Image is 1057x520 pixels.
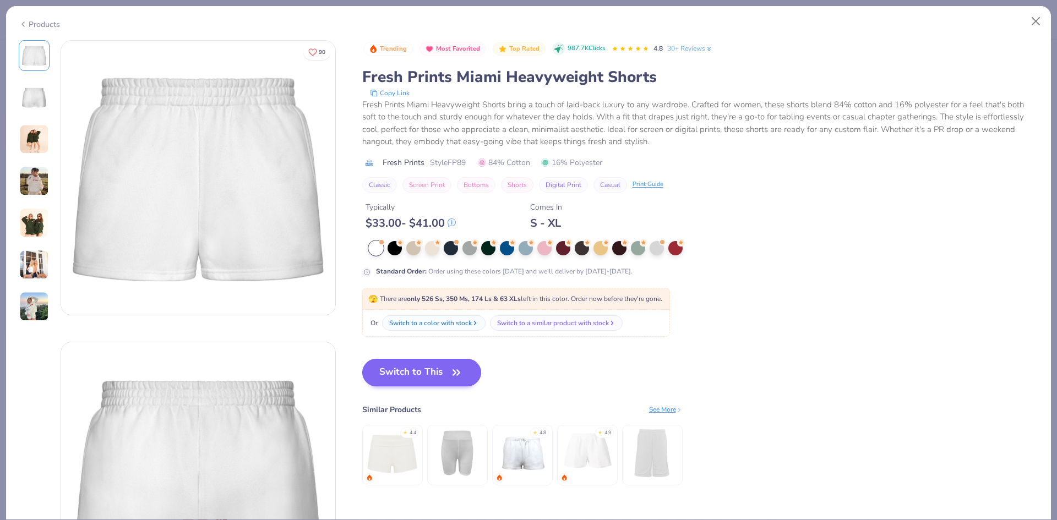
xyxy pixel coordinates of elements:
[368,318,378,328] span: Or
[362,158,377,167] img: brand logo
[533,429,537,434] div: ★
[366,474,373,481] img: trending.gif
[19,166,49,196] img: User generated content
[362,404,421,415] div: Similar Products
[436,46,480,52] span: Most Favorited
[540,429,546,437] div: 4.8
[501,177,533,193] button: Shorts
[366,426,418,479] img: Fresh Prints Lindsey Fold-over Lounge Shorts
[382,315,486,331] button: Switch to a color with stock
[366,216,456,230] div: $ 33.00 - $ 41.00
[425,45,434,53] img: Most Favorited sort
[369,45,378,53] img: Trending sort
[368,294,662,303] span: There are left in this color. Order now before they're gone.
[649,404,683,414] div: See More
[509,46,540,52] span: Top Rated
[367,87,413,98] button: copy to clipboard
[598,429,602,434] div: ★
[380,46,407,52] span: Trending
[530,216,562,230] div: S - XL
[389,318,472,328] div: Switch to a color with stock
[653,44,663,53] span: 4.8
[496,474,503,481] img: trending.gif
[376,267,427,276] strong: Standard Order :
[19,124,49,154] img: User generated content
[407,294,521,303] strong: only 526 Ss, 350 Ms, 174 Ls & 63 XLs
[366,201,456,213] div: Typically
[530,201,562,213] div: Comes In
[561,474,568,481] img: trending.gif
[1026,11,1047,32] button: Close
[496,426,548,479] img: Fresh Prints Madison Shorts
[604,429,611,437] div: 4.9
[21,84,47,111] img: Back
[363,42,413,56] button: Badge Button
[493,42,546,56] button: Badge Button
[568,44,605,53] span: 987.7K Clicks
[410,429,416,437] div: 4.4
[633,180,663,189] div: Print Guide
[667,43,713,53] a: 30+ Reviews
[539,177,588,193] button: Digital Print
[19,292,49,321] img: User generated content
[497,318,609,328] div: Switch to a similar product with stock
[376,266,633,276] div: Order using these colors [DATE] and we'll deliver by [DATE]-[DATE].
[541,157,602,168] span: 16% Polyester
[402,177,451,193] button: Screen Print
[626,426,678,479] img: Badger Pro Mesh 9" Shorts with Pockets
[362,359,482,386] button: Switch to This
[419,42,486,56] button: Badge Button
[431,426,483,479] img: Fresh Prints Beverly Ribbed Biker shorts
[498,45,507,53] img: Top Rated sort
[19,19,60,30] div: Products
[612,40,649,58] div: 4.8 Stars
[430,157,466,168] span: Style FP89
[303,44,330,60] button: Like
[368,294,378,304] span: 🫣
[457,177,495,193] button: Bottoms
[561,426,613,479] img: Fresh Prints Terry Shorts
[478,157,530,168] span: 84% Cotton
[19,208,49,238] img: User generated content
[362,67,1039,87] div: Fresh Prints Miami Heavyweight Shorts
[403,429,407,434] div: ★
[21,42,47,69] img: Front
[319,50,325,55] span: 90
[61,41,335,315] img: Front
[362,177,397,193] button: Classic
[19,250,49,280] img: User generated content
[593,177,627,193] button: Casual
[383,157,424,168] span: Fresh Prints
[362,98,1039,148] div: Fresh Prints Miami Heavyweight Shorts bring a touch of laid-back luxury to any wardrobe. Crafted ...
[490,315,623,331] button: Switch to a similar product with stock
